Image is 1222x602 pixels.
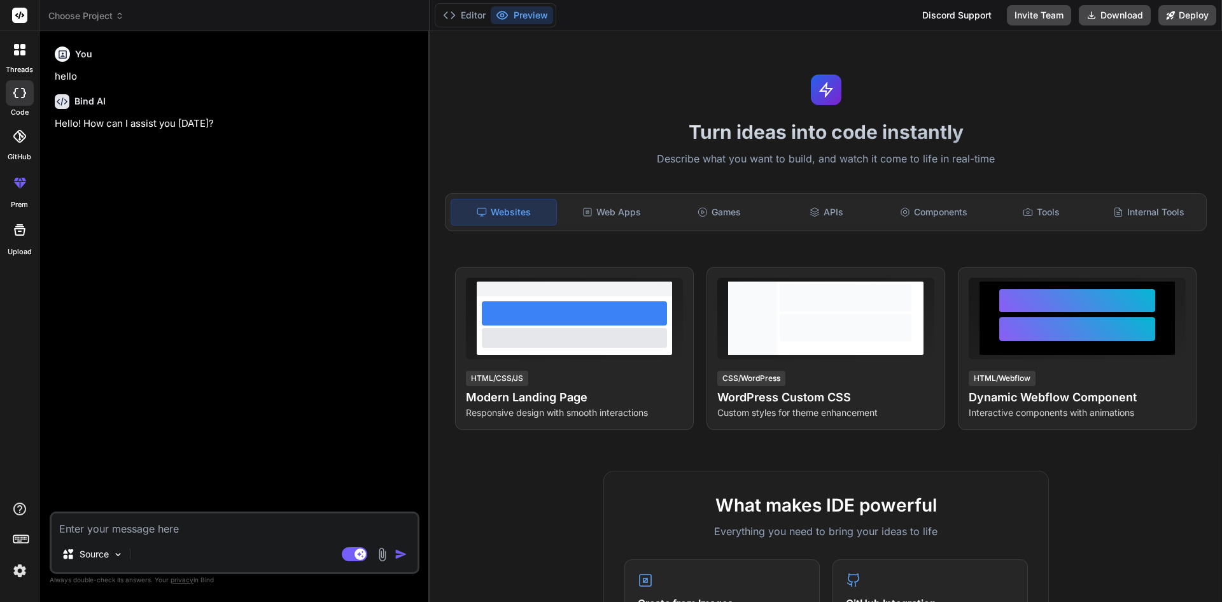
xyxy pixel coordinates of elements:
[50,574,419,586] p: Always double-check its answers. Your in Bind
[466,371,528,386] div: HTML/CSS/JS
[915,5,999,25] div: Discord Support
[774,199,879,226] div: APIs
[395,548,407,561] img: icon
[624,524,1028,539] p: Everything you need to bring your ideas to life
[1096,199,1201,226] div: Internal Tools
[8,152,31,162] label: GitHub
[717,406,934,419] p: Custom styles for theme enhancement
[80,548,109,561] p: Source
[113,549,123,560] img: Pick Models
[466,406,683,419] p: Responsive design with smooth interactions
[75,48,92,61] h6: You
[451,199,557,226] div: Websites
[969,371,1036,386] div: HTML/Webflow
[9,560,31,582] img: settings
[375,547,390,562] img: attachment
[55,117,417,131] p: Hello! How can I assist you [DATE]?
[8,247,32,257] label: Upload
[491,6,553,24] button: Preview
[48,10,124,22] span: Choose Project
[11,107,29,118] label: code
[171,576,193,584] span: privacy
[989,199,1094,226] div: Tools
[438,6,491,24] button: Editor
[437,151,1214,168] p: Describe what you want to build, and watch it come to life in real-time
[969,406,1186,419] p: Interactive components with animations
[55,69,417,84] p: hello
[466,389,683,406] h4: Modern Landing Page
[717,371,785,386] div: CSS/WordPress
[11,199,28,210] label: prem
[624,492,1028,519] h2: What makes IDE powerful
[437,120,1214,143] h1: Turn ideas into code instantly
[667,199,772,226] div: Games
[881,199,987,226] div: Components
[559,199,664,226] div: Web Apps
[74,95,106,108] h6: Bind AI
[1158,5,1216,25] button: Deploy
[717,389,934,406] h4: WordPress Custom CSS
[969,389,1186,406] h4: Dynamic Webflow Component
[1007,5,1071,25] button: Invite Team
[6,64,33,75] label: threads
[1079,5,1151,25] button: Download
